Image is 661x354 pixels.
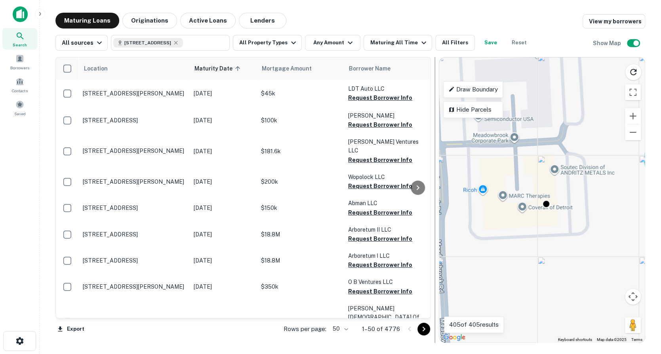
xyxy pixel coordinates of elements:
div: Maturing All Time [370,38,428,48]
th: Location [79,57,190,80]
p: [STREET_ADDRESS][PERSON_NAME] [83,283,186,290]
span: Map data ©2025 [597,337,627,342]
p: $350k [261,282,340,291]
button: Zoom in [625,108,641,124]
img: Google [441,332,467,343]
button: Lenders [239,13,286,29]
p: [STREET_ADDRESS] [83,117,186,124]
p: [DATE] [194,230,253,239]
button: Request Borrower Info [348,120,412,129]
span: Borrowers [10,65,29,71]
button: Request Borrower Info [348,208,412,217]
a: Open this area in Google Maps (opens a new window) [441,332,467,343]
p: 1–50 of 4776 [362,324,400,334]
p: Arboretum I LLC [348,251,427,260]
button: Request Borrower Info [348,93,412,103]
button: Go to next page [417,323,430,335]
a: View my borrowers [583,14,645,29]
span: Location [84,64,108,73]
button: Zoom out [625,124,641,140]
button: Request Borrower Info [348,155,412,165]
th: Mortgage Amount [257,57,344,80]
button: Request Borrower Info [348,234,412,244]
p: $100k [261,116,340,125]
span: Borrower Name [349,64,391,73]
h6: Show Map [593,39,622,48]
p: [STREET_ADDRESS] [83,204,186,211]
button: Keyboard shortcuts [558,337,592,343]
button: Originations [122,13,177,29]
button: All Filters [435,35,475,51]
button: Toggle fullscreen view [625,84,641,100]
p: $200k [261,177,340,186]
span: Search [13,42,27,48]
th: Maturity Date [190,57,257,80]
button: Drag Pegman onto the map to open Street View [625,317,641,333]
span: Maturity Date [194,64,243,73]
p: LDT Auto LLC [348,84,427,93]
p: Hide Parcels [448,105,498,114]
div: All sources [62,38,104,48]
p: Rows per page: [284,324,326,334]
button: Request Borrower Info [348,181,412,191]
a: Borrowers [2,51,37,72]
button: Save your search to get updates of matches that match your search criteria. [478,35,503,51]
span: Contacts [12,88,28,94]
div: 0 0 [439,57,645,343]
button: Request Borrower Info [348,260,412,270]
p: [PERSON_NAME][DEMOGRAPHIC_DATA] Of Livonia [348,304,427,330]
p: [DATE] [194,147,253,156]
button: Request Borrower Info [348,287,412,296]
p: Draw Boundary [448,85,498,94]
p: [STREET_ADDRESS][PERSON_NAME] [83,178,186,185]
button: Any Amount [305,35,360,51]
p: [DATE] [194,318,253,326]
p: [STREET_ADDRESS][PERSON_NAME] [83,90,186,97]
button: All sources [55,35,108,51]
p: [PERSON_NAME] Ventures LLC [348,137,427,155]
img: capitalize-icon.png [13,6,28,22]
p: $18.8M [261,230,340,239]
p: [STREET_ADDRESS] [83,257,186,264]
p: $273.7k [261,318,340,326]
span: Saved [14,110,26,117]
th: Borrower Name [344,57,431,80]
p: Wopolock LLC [348,173,427,181]
p: [DATE] [194,89,253,98]
span: Mortgage Amount [262,64,322,73]
p: Abman LLC [348,199,427,207]
iframe: Chat Widget [621,265,661,303]
a: Terms (opens in new tab) [631,337,642,342]
p: 405 of 405 results [449,320,499,329]
p: [DATE] [194,177,253,186]
button: Export [55,323,86,335]
button: Maturing Loans [55,13,119,29]
p: O B Ventures LLC [348,278,427,286]
a: Search [2,28,37,49]
div: 50 [330,323,349,335]
p: [DATE] [194,256,253,265]
p: [DATE] [194,282,253,291]
p: $181.6k [261,147,340,156]
p: $150k [261,204,340,212]
button: Reload search area [625,64,642,80]
button: Reset [507,35,532,51]
p: [DATE] [194,204,253,212]
a: Saved [2,97,37,118]
p: [PERSON_NAME] [348,111,427,120]
p: [STREET_ADDRESS][PERSON_NAME] [83,147,186,154]
p: $45k [261,89,340,98]
p: $18.8M [261,256,340,265]
p: [STREET_ADDRESS] [83,231,186,238]
p: [DATE] [194,116,253,125]
span: [STREET_ADDRESS] [124,39,171,46]
a: Contacts [2,74,37,95]
button: All Property Types [233,35,302,51]
button: Active Loans [180,13,236,29]
p: Arboretum II LLC [348,225,427,234]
